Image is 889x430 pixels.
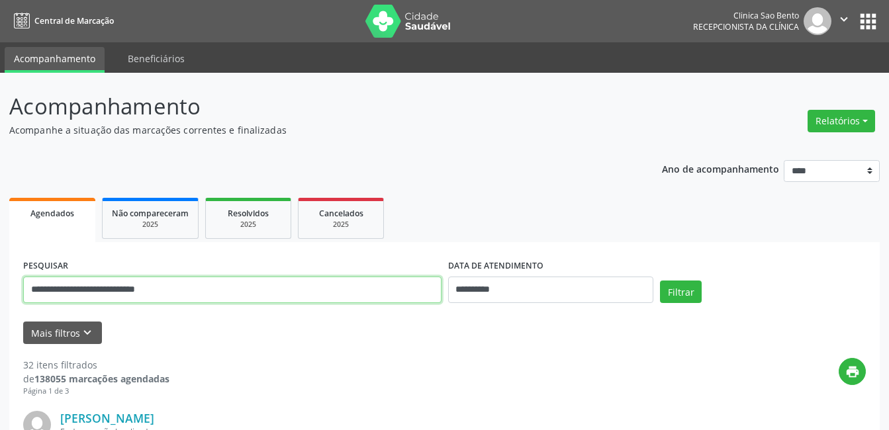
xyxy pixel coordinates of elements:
[60,411,154,425] a: [PERSON_NAME]
[804,7,831,35] img: img
[9,90,619,123] p: Acompanhamento
[34,372,169,385] strong: 138055 marcações agendadas
[660,280,702,303] button: Filtrar
[23,322,102,345] button: Mais filtroskeyboard_arrow_down
[5,47,105,73] a: Acompanhamento
[845,365,860,379] i: print
[23,386,169,397] div: Página 1 de 3
[857,10,880,33] button: apps
[308,220,374,230] div: 2025
[448,256,543,277] label: DATA DE ATENDIMENTO
[23,372,169,386] div: de
[837,12,851,26] i: 
[228,208,269,219] span: Resolvidos
[215,220,281,230] div: 2025
[23,358,169,372] div: 32 itens filtrados
[80,325,95,340] i: keyboard_arrow_down
[808,110,875,132] button: Relatórios
[693,21,799,32] span: Recepcionista da clínica
[112,220,189,230] div: 2025
[34,15,114,26] span: Central de Marcação
[9,123,619,137] p: Acompanhe a situação das marcações correntes e finalizadas
[839,358,866,385] button: print
[30,208,74,219] span: Agendados
[9,10,114,32] a: Central de Marcação
[662,160,779,177] p: Ano de acompanhamento
[118,47,194,70] a: Beneficiários
[831,7,857,35] button: 
[112,208,189,219] span: Não compareceram
[693,10,799,21] div: Clinica Sao Bento
[23,256,68,277] label: PESQUISAR
[319,208,363,219] span: Cancelados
